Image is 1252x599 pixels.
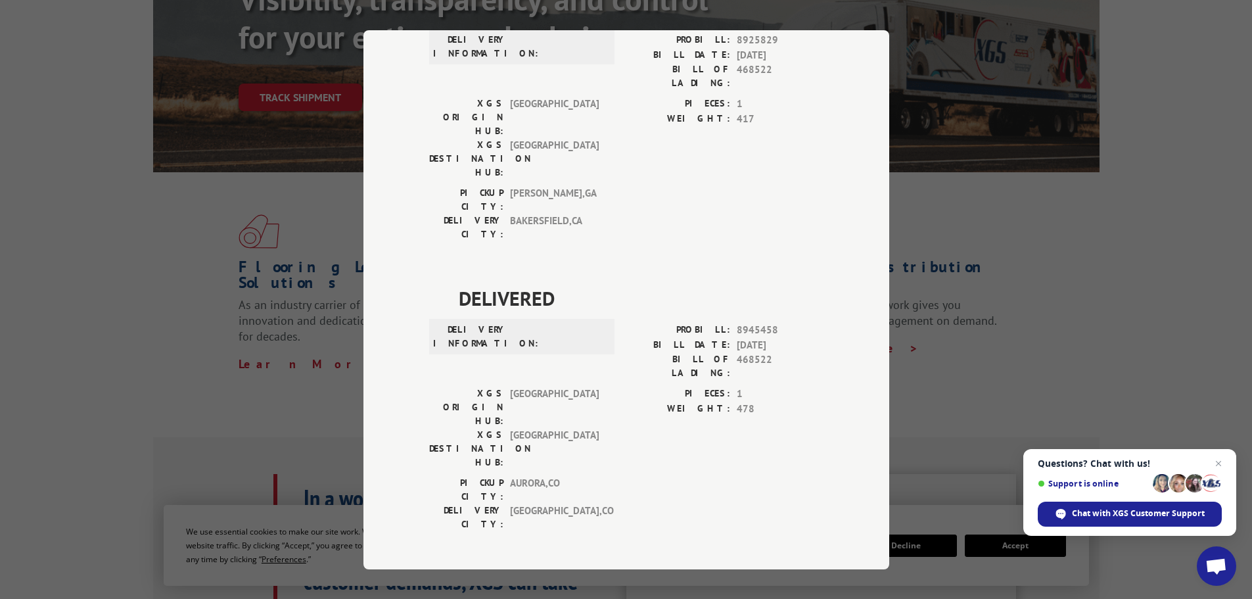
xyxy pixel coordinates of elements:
[429,476,503,504] label: PICKUP CITY:
[510,504,599,531] span: [GEOGRAPHIC_DATA] , CO
[737,323,823,338] span: 8945458
[1211,456,1226,471] span: Close chat
[433,33,507,60] label: DELIVERY INFORMATION:
[429,186,503,214] label: PICKUP CITY:
[1038,479,1148,489] span: Support is online
[626,337,730,352] label: BILL DATE:
[1038,502,1222,527] div: Chat with XGS Customer Support
[1038,458,1222,469] span: Questions? Chat with us!
[510,186,599,214] span: [PERSON_NAME] , GA
[626,62,730,90] label: BILL OF LADING:
[429,214,503,241] label: DELIVERY CITY:
[626,111,730,126] label: WEIGHT:
[626,323,730,338] label: PROBILL:
[626,352,730,380] label: BILL OF LADING:
[459,283,823,313] span: DELIVERED
[429,97,503,138] label: XGS ORIGIN HUB:
[737,97,823,112] span: 1
[626,33,730,48] label: PROBILL:
[626,97,730,112] label: PIECES:
[510,476,599,504] span: AURORA , CO
[626,401,730,416] label: WEIGHT:
[510,387,599,428] span: [GEOGRAPHIC_DATA]
[626,47,730,62] label: BILL DATE:
[737,352,823,380] span: 468522
[737,387,823,402] span: 1
[429,387,503,428] label: XGS ORIGIN HUB:
[510,428,599,469] span: [GEOGRAPHIC_DATA]
[626,387,730,402] label: PIECES:
[737,33,823,48] span: 8925829
[737,111,823,126] span: 417
[433,323,507,350] label: DELIVERY INFORMATION:
[737,62,823,90] span: 468522
[429,428,503,469] label: XGS DESTINATION HUB:
[429,504,503,531] label: DELIVERY CITY:
[737,47,823,62] span: [DATE]
[510,138,599,180] span: [GEOGRAPHIC_DATA]
[510,214,599,241] span: BAKERSFIELD , CA
[737,337,823,352] span: [DATE]
[510,97,599,138] span: [GEOGRAPHIC_DATA]
[737,401,823,416] span: 478
[429,138,503,180] label: XGS DESTINATION HUB:
[1197,546,1236,586] div: Open chat
[1072,508,1205,519] span: Chat with XGS Customer Support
